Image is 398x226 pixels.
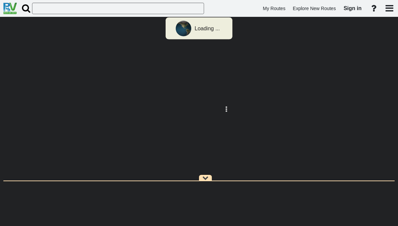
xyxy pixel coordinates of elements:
[293,6,336,11] span: Explore New Routes
[263,6,285,11] span: My Routes
[195,25,220,33] div: Loading ...
[344,5,362,11] span: Sign in
[260,2,288,15] a: My Routes
[290,2,339,15] a: Explore New Routes
[3,3,17,14] img: RvPlanetLogo.png
[341,1,365,15] a: Sign in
